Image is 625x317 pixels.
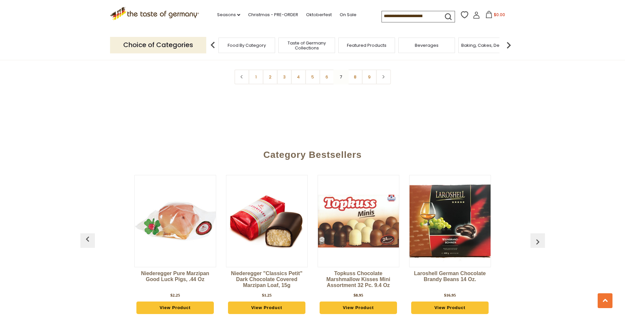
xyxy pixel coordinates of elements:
a: View Product [411,302,489,314]
a: Seasons [217,11,240,18]
a: On Sale [340,11,356,18]
button: $0.00 [481,11,509,21]
div: $1.25 [262,292,271,299]
img: Laroshell German Chocolate Brandy Beans 14 oz. [410,181,491,262]
a: 2 [263,70,277,84]
a: Food By Category [228,43,266,48]
a: Topkuss Chocolate Marshmallow Kisses Mini Assortment 32 pc. 9.4 oz [318,271,399,290]
a: Niederegger Pure Marzipan Good Luck Pigs, .44 oz [134,271,216,290]
a: View Product [228,302,306,314]
a: Baking, Cakes, Desserts [461,43,512,48]
img: next arrow [502,39,515,52]
img: Niederegger [226,192,307,250]
div: $2.25 [170,292,180,299]
a: 6 [319,70,334,84]
img: Niederegger Pure Marzipan Good Luck Pigs, .44 oz [135,181,216,262]
img: previous arrow [532,237,543,247]
div: $8.95 [354,292,363,299]
a: View Product [136,302,214,314]
a: 4 [291,70,306,84]
a: 9 [362,70,377,84]
a: Oktoberfest [306,11,332,18]
span: $0.00 [494,12,505,17]
img: previous arrow [82,234,93,245]
div: Category Bestsellers [84,140,542,167]
p: Choice of Categories [110,37,206,53]
a: Taste of Germany Collections [280,41,333,50]
img: previous arrow [206,39,219,52]
div: $16.95 [444,292,456,299]
a: Niederegger "Classics Petit" Dark Chocolate Covered Marzipan Loaf, 15g [226,271,308,290]
a: Laroshell German Chocolate Brandy Beans 14 oz. [409,271,491,290]
a: 1 [248,70,263,84]
img: Topkuss Chocolate Marshmallow Kisses Mini Assortment 32 pc. 9.4 oz [318,195,399,247]
a: Christmas - PRE-ORDER [248,11,298,18]
a: View Product [320,302,397,314]
a: Beverages [415,43,439,48]
a: 5 [305,70,320,84]
a: Featured Products [347,43,386,48]
a: 3 [277,70,292,84]
a: 8 [348,70,362,84]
